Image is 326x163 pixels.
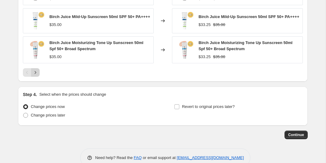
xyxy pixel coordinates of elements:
h2: Step 4. [23,91,37,98]
span: Change prices now [31,104,65,109]
a: FAQ [134,155,142,160]
span: Birch Juice Moisturizing Tone Up Sunscreen 50ml Spf 50+ Broad Spectrum [49,40,143,51]
span: Birch Juice Moisturizing Tone Up Sunscreen 50ml Spf 50+ Broad Spectrum [199,40,292,51]
img: ROUND-LAB-BIRCH-JUICE-MOISTURIZING-TONE-UP-SUNSCREEN-50ML-SPF-50--PA-----ROUND-LAB--1_80x.jpg [175,41,194,59]
span: Change prices later [31,113,65,117]
span: Need help? Read the [95,155,134,160]
a: [EMAIL_ADDRESS][DOMAIN_NAME] [177,155,244,160]
img: ROUND-LAB-BIRCH-JUICE-MILD-UP-SUNSCREEN-50ML-SPF-50--PA-----ROUND-LAB_80x.jpg [26,12,45,30]
div: $33.25 [199,54,211,60]
img: ROUND-LAB-BIRCH-JUICE-MOISTURIZING-TONE-UP-SUNSCREEN-50ML-SPF-50--PA-----ROUND-LAB--1_80x.jpg [26,41,45,59]
span: Revert to original prices later? [182,104,235,109]
strike: $35.00 [213,54,225,60]
span: Continue [288,132,304,137]
button: Continue [285,131,308,139]
p: Select when the prices should change [39,91,106,98]
nav: Pagination [23,68,40,77]
div: $35.00 [49,22,62,28]
strike: $35.00 [213,22,225,28]
div: $33.25 [199,22,211,28]
img: ROUND-LAB-BIRCH-JUICE-MILD-UP-SUNSCREEN-50ML-SPF-50--PA-----ROUND-LAB_80x.jpg [175,12,194,30]
span: Birch Juice Mild-Up Sunscreen 50ml SPF 50+ PA++++ [199,14,299,19]
button: Next [31,68,40,77]
span: Birch Juice Mild-Up Sunscreen 50ml SPF 50+ PA++++ [49,14,150,19]
span: or email support at [142,155,177,160]
div: $35.00 [49,54,62,60]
